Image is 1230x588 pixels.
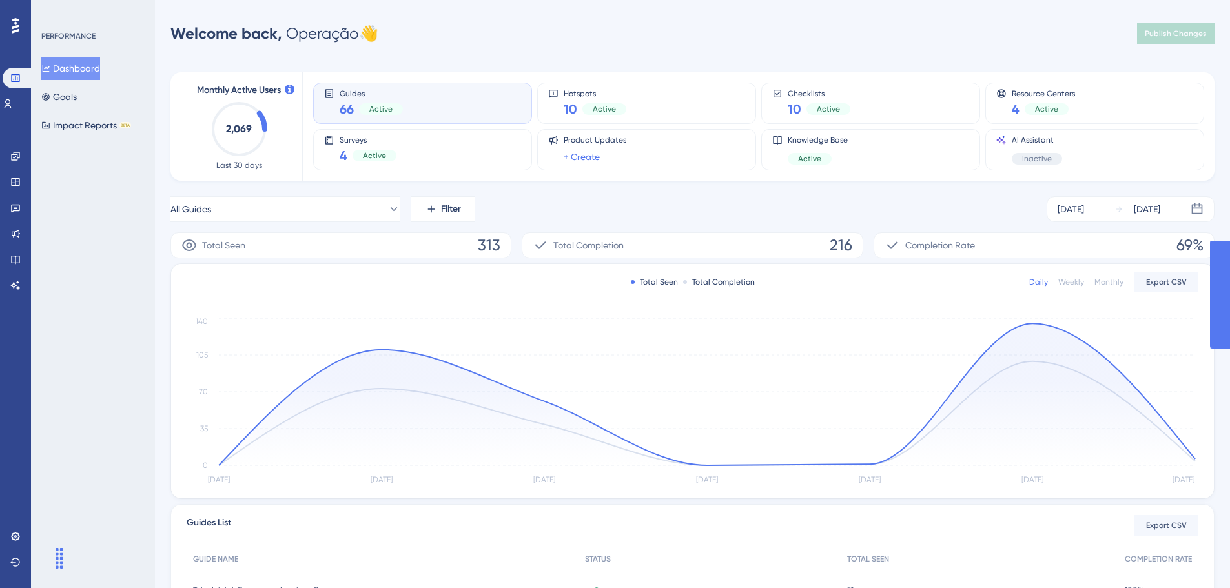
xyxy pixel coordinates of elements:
[1021,475,1043,484] tspan: [DATE]
[203,461,208,470] tspan: 0
[411,196,475,222] button: Filter
[340,88,403,97] span: Guides
[1029,277,1048,287] div: Daily
[369,104,393,114] span: Active
[585,554,611,564] span: STATUS
[553,238,624,253] span: Total Completion
[170,196,400,222] button: All Guides
[196,350,208,360] tspan: 105
[817,104,840,114] span: Active
[197,83,281,98] span: Monthly Active Users
[1125,554,1192,564] span: COMPLETION RATE
[564,88,626,97] span: Hotspots
[564,149,600,165] a: + Create
[187,515,231,536] span: Guides List
[193,554,238,564] span: GUIDE NAME
[593,104,616,114] span: Active
[564,135,626,145] span: Product Updates
[1134,201,1160,217] div: [DATE]
[41,85,77,108] button: Goals
[696,475,718,484] tspan: [DATE]
[340,135,396,144] span: Surveys
[363,150,386,161] span: Active
[1146,277,1187,287] span: Export CSV
[683,277,755,287] div: Total Completion
[1058,277,1084,287] div: Weekly
[170,24,282,43] span: Welcome back,
[41,114,131,137] button: Impact ReportsBETA
[1176,235,1204,256] span: 69%
[859,475,881,484] tspan: [DATE]
[200,424,208,433] tspan: 35
[533,475,555,484] tspan: [DATE]
[788,135,848,145] span: Knowledge Base
[798,154,821,164] span: Active
[1173,475,1194,484] tspan: [DATE]
[170,23,378,44] div: Operação 👋
[1134,515,1198,536] button: Export CSV
[1012,88,1075,97] span: Resource Centers
[788,100,801,118] span: 10
[340,100,354,118] span: 66
[1022,154,1052,164] span: Inactive
[340,147,347,165] span: 4
[1035,104,1058,114] span: Active
[1146,520,1187,531] span: Export CSV
[1012,135,1062,145] span: AI Assistant
[49,539,70,578] div: Arrastar
[1058,201,1084,217] div: [DATE]
[1145,28,1207,39] span: Publish Changes
[119,122,131,128] div: BETA
[170,201,211,217] span: All Guides
[478,235,500,256] span: 313
[830,235,852,256] span: 216
[41,31,96,41] div: PERFORMANCE
[1134,272,1198,292] button: Export CSV
[196,317,208,326] tspan: 140
[371,475,393,484] tspan: [DATE]
[199,387,208,396] tspan: 70
[905,238,975,253] span: Completion Rate
[564,100,577,118] span: 10
[226,123,252,135] text: 2,069
[1012,100,1020,118] span: 4
[788,88,850,97] span: Checklists
[1137,23,1215,44] button: Publish Changes
[847,554,889,564] span: TOTAL SEEN
[631,277,678,287] div: Total Seen
[1176,537,1215,576] iframe: UserGuiding AI Assistant Launcher
[216,160,262,170] span: Last 30 days
[441,201,461,217] span: Filter
[202,238,245,253] span: Total Seen
[41,57,100,80] button: Dashboard
[208,475,230,484] tspan: [DATE]
[1094,277,1123,287] div: Monthly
